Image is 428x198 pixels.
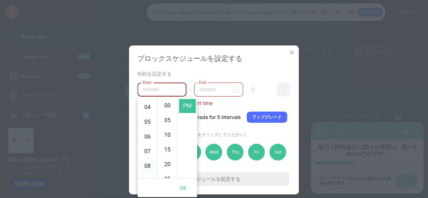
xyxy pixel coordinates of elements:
li: 7 hours [139,144,156,158]
li: AM [179,84,196,98]
div: Sat [269,144,286,161]
span: （無効にする日をクリックしてください） [168,132,248,137]
li: 3 hours [139,86,156,100]
li: 20 minutes [159,157,176,171]
div: アップグレード [253,114,282,121]
div: ブロックスケジュールを設定する [138,54,291,63]
ul: Select meridiem [177,97,197,178]
button: Choose time, selected time is 2:11 PM [172,83,186,97]
div: Thu [227,144,244,161]
div: Fri [248,144,265,161]
li: 5 hours [139,115,156,129]
div: 選択した日付 [138,131,289,138]
ul: Select hours [138,97,157,178]
li: 0 minutes [159,99,176,113]
label: End [199,79,206,85]
div: Wed [206,144,222,161]
li: 5 minutes [159,113,176,127]
div: End time must be after start time [138,100,291,106]
li: 15 minutes [159,143,176,157]
img: x-button.svg [289,49,296,56]
div: 時刻を設定する [138,71,289,76]
button: OK [172,182,194,195]
ul: Select minutes [157,97,177,178]
li: 6 hours [139,130,156,144]
div: - [189,86,191,93]
label: Start [143,79,152,85]
li: 25 minutes [159,172,176,186]
li: 8 hours [139,159,156,173]
button: Choose time, selected time is 1:00 PM [228,83,242,97]
li: PM [179,99,196,113]
li: 9 hours [139,174,156,188]
li: 4 hours [139,100,156,114]
li: 10 minutes [159,128,176,142]
div: スケジュールを設定する [186,176,240,182]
